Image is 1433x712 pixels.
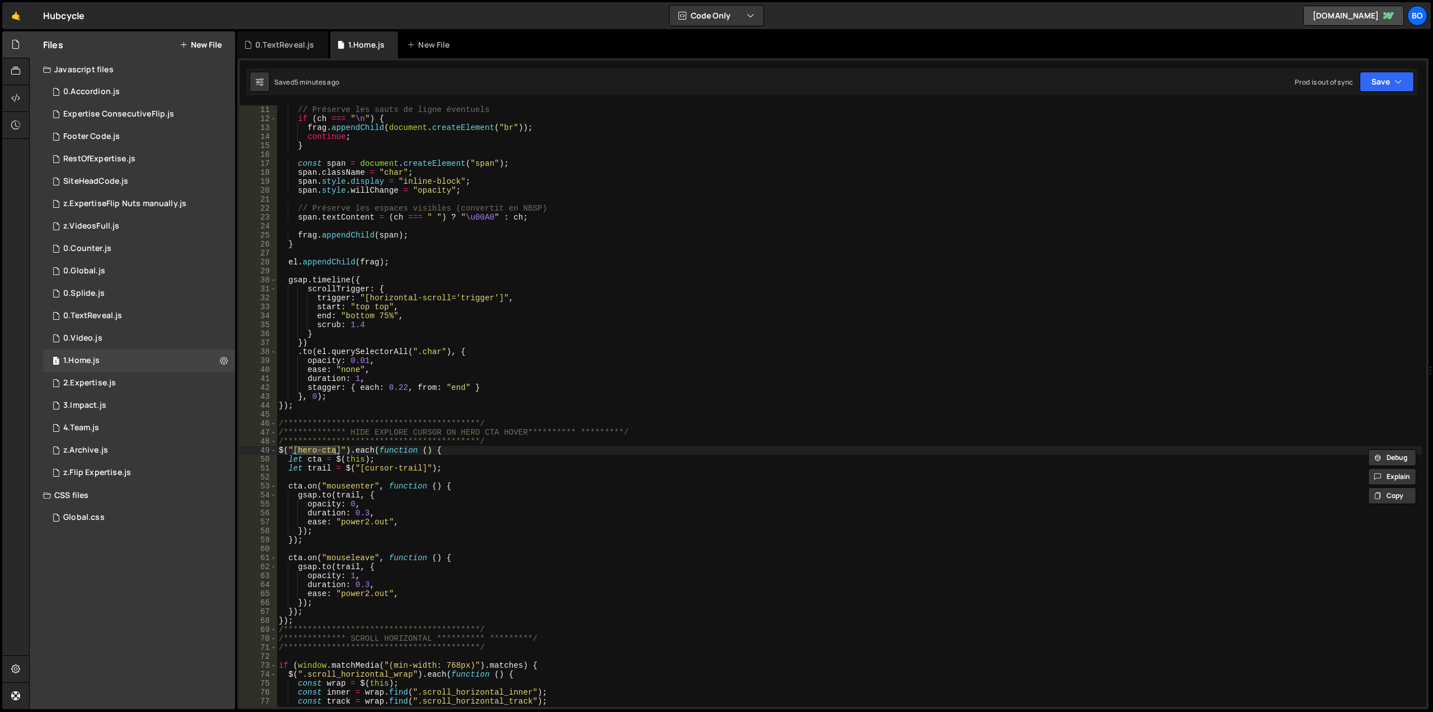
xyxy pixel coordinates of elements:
[240,473,277,482] div: 52
[240,598,277,607] div: 66
[240,661,277,670] div: 73
[240,410,277,419] div: 45
[240,294,277,303] div: 32
[43,148,235,170] div: 15889/46008.js
[63,266,105,276] div: 0.Global.js
[240,150,277,159] div: 16
[43,103,235,125] div: 15889/45514.js
[63,199,186,209] div: z.ExpertiseFlip Nuts manually.js
[63,311,122,321] div: 0.TextReveal.js
[63,87,120,97] div: 0.Accordion.js
[43,372,235,394] div: 15889/42773.js
[240,374,277,383] div: 41
[240,437,277,446] div: 48
[43,170,235,193] div: 15889/45508.js
[30,484,235,506] div: CSS files
[240,132,277,141] div: 14
[63,109,174,119] div: Expertise ConsecutiveFlip.js
[43,81,235,103] div: 15889/43250.js
[43,238,235,260] div: 15889/42709.js
[240,177,277,186] div: 19
[43,39,63,51] h2: Files
[240,141,277,150] div: 15
[240,204,277,213] div: 22
[240,105,277,114] div: 11
[240,114,277,123] div: 12
[63,445,108,455] div: z.Archive.js
[240,329,277,338] div: 36
[240,688,277,697] div: 76
[240,320,277,329] div: 35
[63,356,100,366] div: 1.Home.js
[43,9,85,22] div: Hubcycle
[240,616,277,625] div: 68
[43,327,235,350] div: 15889/43216.js
[63,423,99,433] div: 4.Team.js
[240,383,277,392] div: 42
[240,446,277,455] div: 49
[43,215,235,238] div: 15889/44427.js
[1303,6,1404,26] a: [DOMAIN_NAME]
[240,500,277,509] div: 55
[240,652,277,661] div: 72
[240,311,277,320] div: 34
[240,679,277,688] div: 75
[407,39,454,50] div: New File
[240,303,277,311] div: 33
[240,356,277,365] div: 39
[348,39,385,50] div: 1.Home.js
[240,491,277,500] div: 54
[240,222,277,231] div: 24
[240,562,277,571] div: 62
[240,670,277,679] div: 74
[240,697,277,706] div: 77
[240,231,277,240] div: 25
[240,580,277,589] div: 64
[294,77,339,87] div: 5 minutes ago
[43,193,235,215] div: 15889/45513.js
[240,285,277,294] div: 31
[240,213,277,222] div: 23
[240,625,277,634] div: 69
[63,378,116,388] div: 2.Expertise.js
[240,276,277,285] div: 30
[43,282,235,305] div: 15889/43273.js
[240,571,277,580] div: 63
[240,267,277,276] div: 29
[669,6,764,26] button: Code Only
[63,154,135,164] div: RestOfExpertise.js
[1407,6,1427,26] a: Bo
[63,288,105,299] div: 0.Splide.js
[240,168,277,177] div: 18
[43,260,235,282] div: 15889/42631.js
[1368,487,1416,504] button: Copy
[30,58,235,81] div: Javascript files
[240,482,277,491] div: 53
[240,258,277,267] div: 28
[43,394,235,417] div: 15889/43502.js
[240,643,277,652] div: 71
[1360,72,1414,92] button: Save
[63,401,106,411] div: 3.Impact.js
[240,159,277,168] div: 17
[240,527,277,536] div: 58
[43,439,235,462] div: 15889/42433.js
[240,186,277,195] div: 20
[43,417,235,439] div: 15889/43677.js
[240,347,277,356] div: 38
[63,176,128,187] div: SiteHeadCode.js
[240,455,277,464] div: 50
[63,221,119,231] div: z.VideosFull.js
[240,634,277,643] div: 70
[63,513,105,523] div: Global.css
[240,428,277,437] div: 47
[43,506,235,529] div: 15889/44242.css
[53,357,59,366] span: 1
[180,40,222,49] button: New File
[2,2,30,29] a: 🤙
[240,419,277,428] div: 46
[255,39,314,50] div: 0.TextReveal.js
[274,77,339,87] div: Saved
[43,125,235,148] div: 15889/45507.js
